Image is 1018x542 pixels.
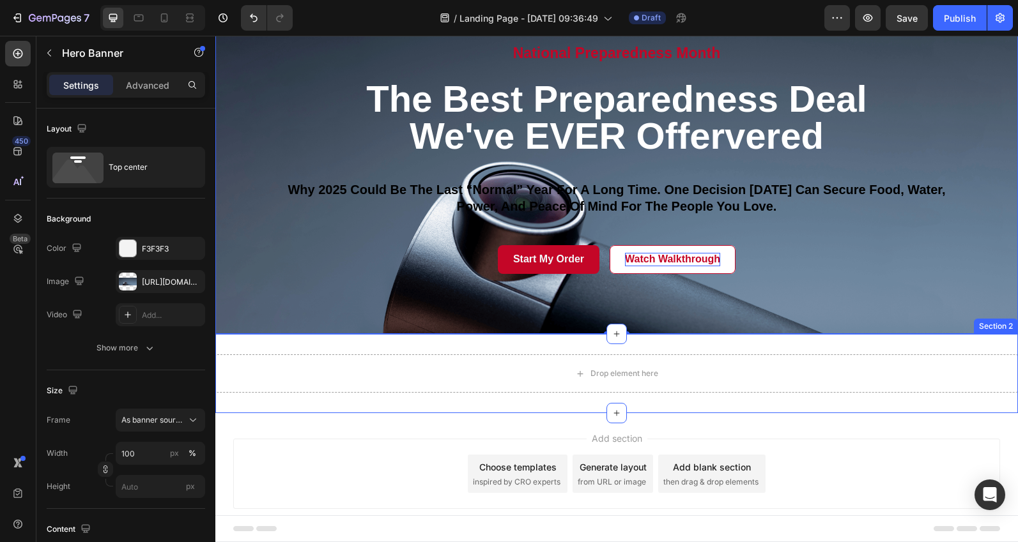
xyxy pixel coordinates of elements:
button: <p>Watch Walkthrough</p> [394,209,520,238]
div: Video [47,306,85,324]
div: Choose templates [264,425,341,438]
div: Publish [944,11,976,25]
label: Height [47,481,70,492]
span: As banner source [121,414,184,426]
button: 7 [5,5,95,31]
div: Undo/Redo [241,5,293,31]
button: Publish [933,5,987,31]
p: Start My Order [298,217,369,230]
span: inspired by CRO experts [258,440,345,452]
div: Image [47,273,87,290]
div: Layout [47,121,89,138]
div: Background [47,213,91,225]
div: Rich Text Editor. Editing area: main [298,217,369,230]
p: Watch Walkthrough [410,217,505,230]
div: 450 [12,136,31,146]
button: Show more [47,336,205,359]
div: Size [47,382,81,400]
div: [URL][DOMAIN_NAME] [142,276,202,288]
button: % [167,446,182,461]
p: Settings [63,79,99,92]
p: 7 [84,10,89,26]
span: Add section [371,396,432,409]
input: px% [116,442,205,465]
label: Frame [47,414,70,426]
div: % [189,448,196,459]
div: Rich Text Editor. Editing area: main [410,217,505,230]
button: px [185,446,200,461]
button: <p>Start My Order</p> [282,209,384,238]
p: Advanced [126,79,169,92]
div: Add blank section [458,425,536,438]
div: Generate layout [364,425,431,438]
span: / [454,11,457,25]
div: Add... [142,310,202,321]
span: Draft [642,12,661,24]
div: Beta [10,234,31,244]
input: px [116,475,205,498]
div: px [170,448,179,459]
span: Landing Page - [DATE] 09:36:49 [459,11,598,25]
span: px [186,481,195,491]
div: Open Intercom Messenger [975,479,1005,510]
span: Save [897,13,918,24]
p: Hero Banner [62,45,171,61]
button: As banner source [116,409,205,432]
iframe: Design area [215,36,1018,542]
div: F3F3F3 [142,243,202,255]
div: Drop element here [375,333,443,343]
div: Show more [96,342,156,354]
span: then drag & drop elements [448,440,543,452]
label: Width [47,448,68,459]
span: from URL or image [362,440,431,452]
div: Section 2 [761,285,800,296]
div: Top center [109,153,187,182]
button: Save [886,5,928,31]
div: Content [47,521,93,538]
div: Color [47,240,84,257]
